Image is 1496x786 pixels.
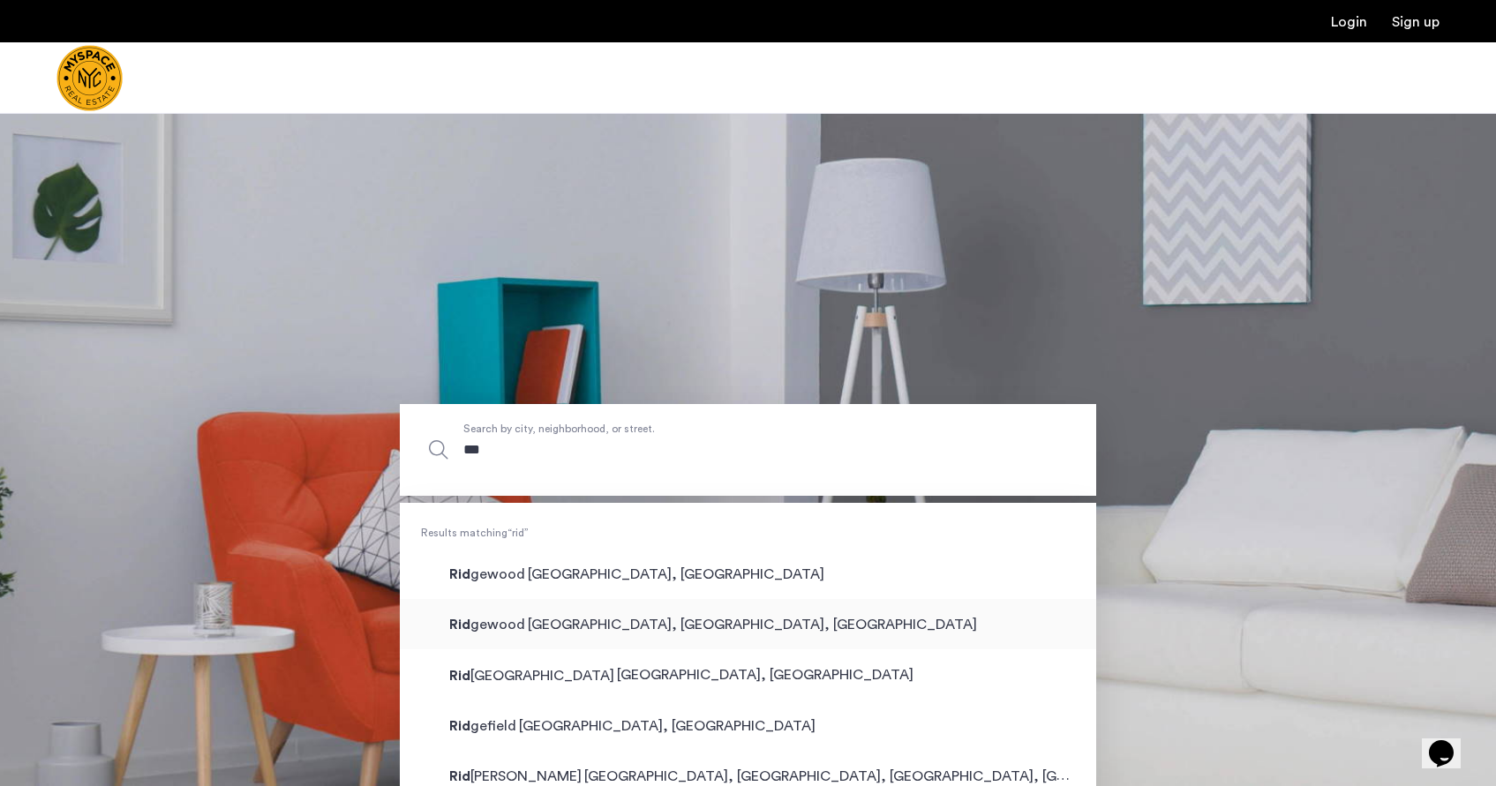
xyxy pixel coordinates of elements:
[1331,15,1367,29] a: Login
[400,404,1096,496] input: Apartment Search
[449,769,470,783] span: Rid
[519,719,816,733] span: [GEOGRAPHIC_DATA], [GEOGRAPHIC_DATA]
[449,769,584,783] span: [PERSON_NAME]
[617,669,913,683] span: [GEOGRAPHIC_DATA], [GEOGRAPHIC_DATA]
[463,419,951,437] span: Search by city, neighborhood, or street.
[449,719,470,733] span: Rid
[449,618,528,632] span: gewood
[1422,715,1478,768] iframe: chat widget
[449,618,470,632] span: Rid
[449,567,528,581] span: gewood
[449,719,519,733] span: gefield
[528,618,977,632] span: [GEOGRAPHIC_DATA], [GEOGRAPHIC_DATA], [GEOGRAPHIC_DATA]
[449,669,617,683] span: [GEOGRAPHIC_DATA]
[1392,15,1440,29] a: Registration
[584,768,1186,783] span: [GEOGRAPHIC_DATA], [GEOGRAPHIC_DATA], [GEOGRAPHIC_DATA], [GEOGRAPHIC_DATA]
[56,45,123,111] img: logo
[56,45,123,111] a: Cazamio Logo
[528,567,824,581] span: [GEOGRAPHIC_DATA], [GEOGRAPHIC_DATA]
[400,524,1096,542] span: Results matching
[449,669,470,683] span: Rid
[449,567,470,581] span: Rid
[507,528,529,538] q: rid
